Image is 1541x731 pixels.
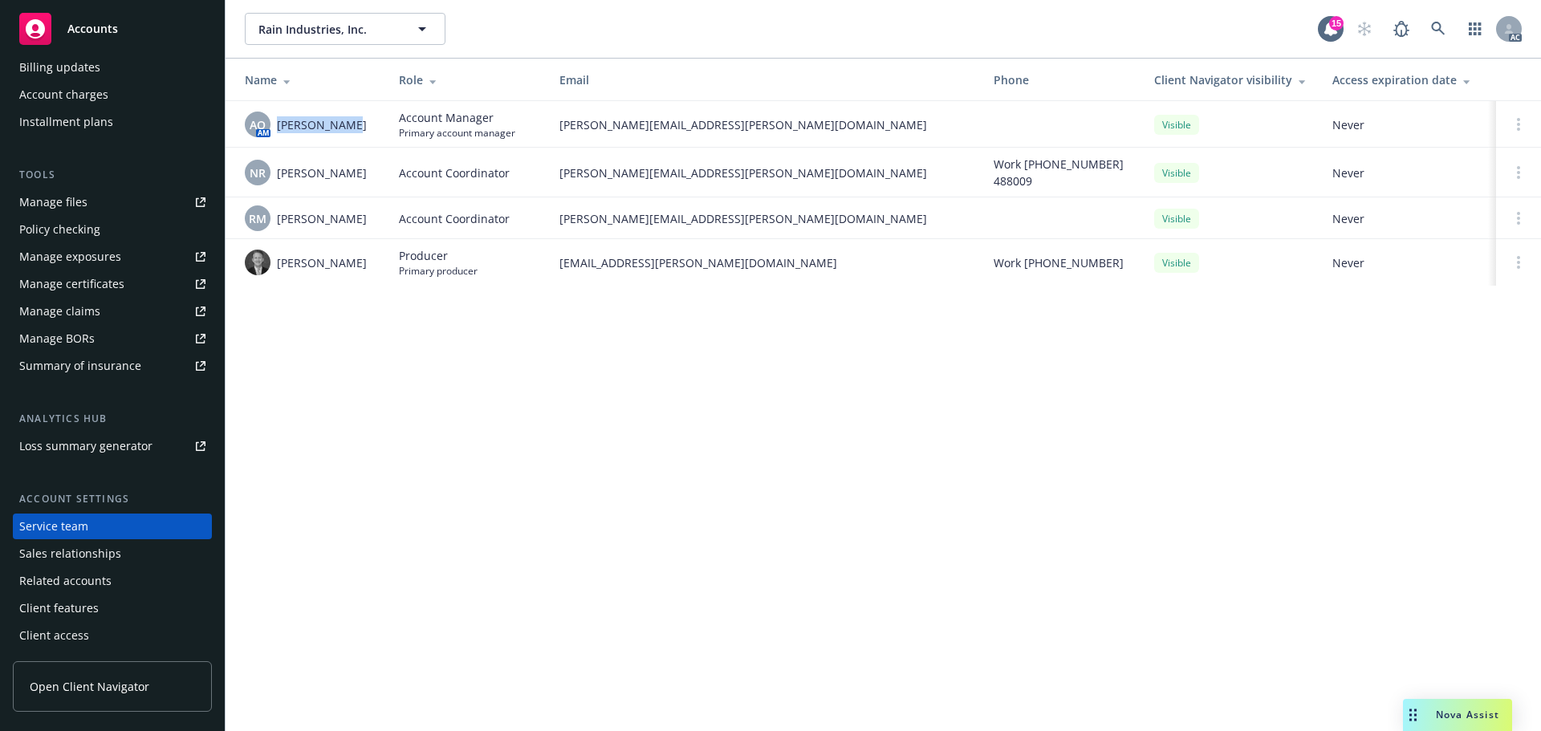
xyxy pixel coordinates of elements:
a: Summary of insurance [13,353,212,379]
span: [PERSON_NAME] [277,164,367,181]
button: Nova Assist [1403,699,1512,731]
span: Never [1332,116,1483,133]
span: Nova Assist [1436,708,1499,721]
div: 15 [1329,16,1344,30]
span: Account Manager [399,109,515,126]
span: [PERSON_NAME] [277,254,367,271]
div: Tools [13,167,212,183]
span: Accounts [67,22,118,35]
div: Service team [19,514,88,539]
img: photo [245,250,270,275]
div: Manage exposures [19,244,121,270]
div: Visible [1154,253,1199,273]
div: Visible [1154,115,1199,135]
a: Manage files [13,189,212,215]
span: [EMAIL_ADDRESS][PERSON_NAME][DOMAIN_NAME] [559,254,968,271]
div: Sales relationships [19,541,121,567]
a: Client access [13,623,212,648]
span: [PERSON_NAME][EMAIL_ADDRESS][PERSON_NAME][DOMAIN_NAME] [559,210,968,227]
div: Phone [994,71,1128,88]
a: Sales relationships [13,541,212,567]
span: RM [249,210,266,227]
div: Summary of insurance [19,353,141,379]
span: Never [1332,254,1483,271]
div: Manage certificates [19,271,124,297]
a: Start snowing [1348,13,1380,45]
a: Report a Bug [1385,13,1417,45]
a: Manage BORs [13,326,212,351]
span: Producer [399,247,478,264]
span: Account Coordinator [399,164,510,181]
a: Policy checking [13,217,212,242]
span: Never [1332,210,1483,227]
a: Manage claims [13,298,212,324]
a: Loss summary generator [13,433,212,459]
span: [PERSON_NAME] [277,116,367,133]
div: Access expiration date [1332,71,1483,88]
div: Email [559,71,968,88]
div: Manage BORs [19,326,95,351]
div: Client features [19,595,99,621]
span: Primary producer [399,264,478,278]
span: Primary account manager [399,126,515,140]
div: Manage files [19,189,87,215]
div: Name [245,71,373,88]
a: Client features [13,595,212,621]
span: Account Coordinator [399,210,510,227]
div: Role [399,71,534,88]
div: Manage claims [19,298,100,324]
span: Never [1332,164,1483,181]
span: Rain Industries, Inc. [258,21,397,38]
div: Analytics hub [13,411,212,427]
button: Rain Industries, Inc. [245,13,445,45]
div: Account charges [19,82,108,108]
div: Client access [19,623,89,648]
a: Billing updates [13,55,212,80]
span: [PERSON_NAME][EMAIL_ADDRESS][PERSON_NAME][DOMAIN_NAME] [559,116,968,133]
div: Policy checking [19,217,100,242]
div: Drag to move [1403,699,1423,731]
span: Work [PHONE_NUMBER] 488009 [994,156,1128,189]
span: AO [250,116,266,133]
div: Visible [1154,163,1199,183]
a: Related accounts [13,568,212,594]
div: Billing updates [19,55,100,80]
div: Related accounts [19,568,112,594]
a: Search [1422,13,1454,45]
a: Manage exposures [13,244,212,270]
span: Open Client Navigator [30,678,149,695]
div: Loss summary generator [19,433,152,459]
a: Service team [13,514,212,539]
a: Installment plans [13,109,212,135]
div: Installment plans [19,109,113,135]
a: Accounts [13,6,212,51]
div: Client Navigator visibility [1154,71,1307,88]
span: NR [250,164,266,181]
span: Work [PHONE_NUMBER] [994,254,1124,271]
a: Account charges [13,82,212,108]
span: [PERSON_NAME][EMAIL_ADDRESS][PERSON_NAME][DOMAIN_NAME] [559,164,968,181]
span: [PERSON_NAME] [277,210,367,227]
a: Manage certificates [13,271,212,297]
div: Account settings [13,491,212,507]
div: Visible [1154,209,1199,229]
a: Switch app [1459,13,1491,45]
